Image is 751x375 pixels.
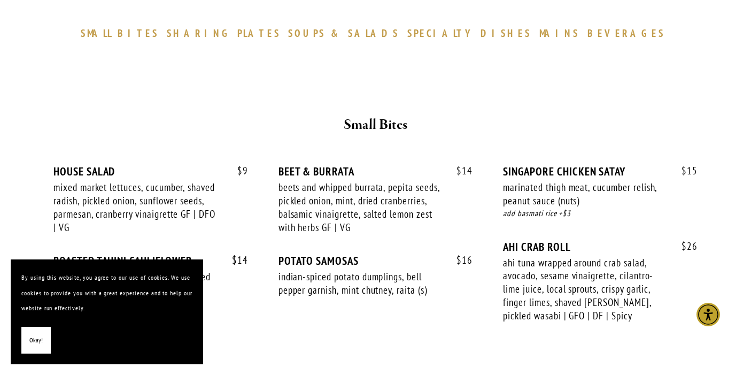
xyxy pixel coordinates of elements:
[671,240,698,252] span: 26
[237,164,243,177] span: $
[278,254,473,267] div: POTATO SAMOSAS
[29,333,43,348] span: Okay!
[167,27,285,40] a: SHARINGPLATES
[456,254,462,266] span: $
[21,270,192,316] p: By using this website, you agree to our use of cookies. We use cookies to provide you with a grea...
[407,27,476,40] span: SPECIALTY
[539,27,585,40] a: MAINS
[481,27,531,40] span: DISHES
[53,181,218,234] div: mixed market lettuces, cucumber, shaved radish, pickled onion, sunflower seeds, parmesan, cranber...
[407,27,537,40] a: SPECIALTYDISHES
[21,327,51,354] button: Okay!
[331,27,343,40] span: &
[503,208,698,220] div: add basmati rice +$3
[11,259,203,364] section: Cookie banner
[682,164,687,177] span: $
[81,27,165,40] a: SMALLBITES
[587,27,671,40] a: BEVERAGES
[53,254,248,267] div: ROASTED TAHINI CAULIFLOWER
[288,27,404,40] a: SOUPS&SALADS
[539,27,579,40] span: MAINS
[237,27,281,40] span: PLATES
[587,27,665,40] span: BEVERAGES
[503,165,698,178] div: SINGAPORE CHICKEN SATAY
[118,27,159,40] span: BITES
[227,165,248,177] span: 9
[503,256,667,323] div: ahi tuna wrapped around crab salad, avocado, sesame vinaigrette, cilantro-lime juice, local sprou...
[348,27,399,40] span: SALADS
[232,254,237,266] span: $
[503,181,667,207] div: marinated thigh meat, cucumber relish, peanut sauce (nuts)
[446,165,473,177] span: 14
[278,181,443,234] div: beets and whipped burrata, pepita seeds, pickled onion, mint, dried cranberries, balsamic vinaigr...
[278,270,443,296] div: indian-spiced potato dumplings, bell pepper garnish, mint chutney, raita (s)
[221,254,248,266] span: 14
[446,254,473,266] span: 16
[503,240,698,254] div: AHI CRAB ROLL
[456,164,462,177] span: $
[671,165,698,177] span: 15
[81,27,113,40] span: SMALL
[696,303,720,326] div: Accessibility Menu
[344,116,407,134] strong: Small Bites
[288,27,326,40] span: SOUPS
[53,165,248,178] div: HOUSE SALAD
[682,240,687,252] span: $
[278,165,473,178] div: BEET & BURRATA
[167,27,232,40] span: SHARING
